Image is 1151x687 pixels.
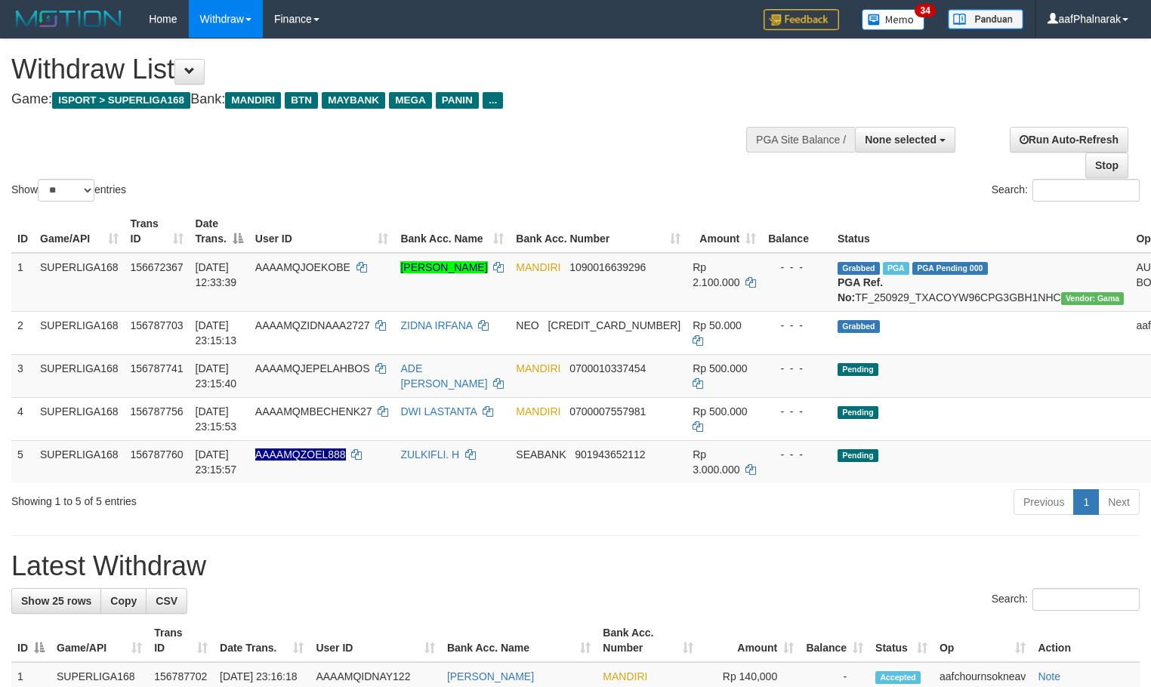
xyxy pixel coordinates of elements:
[768,318,825,333] div: - - -
[693,261,739,288] span: Rp 2.100.000
[156,595,177,607] span: CSV
[11,179,126,202] label: Show entries
[190,210,249,253] th: Date Trans.: activate to sort column descending
[1061,292,1125,305] span: Vendor URL: https://trx31.1velocity.biz
[255,448,346,461] span: Nama rekening ada tanda titik/strip, harap diedit
[768,260,825,275] div: - - -
[875,671,921,684] span: Accepted
[196,448,237,476] span: [DATE] 23:15:57
[693,448,739,476] span: Rp 3.000.000
[1014,489,1074,515] a: Previous
[196,405,237,433] span: [DATE] 23:15:53
[762,210,832,253] th: Balance
[516,448,566,461] span: SEABANK
[34,210,125,253] th: Game/API: activate to sort column ascending
[38,179,94,202] select: Showentries
[255,261,350,273] span: AAAAMQJOEKOBE
[110,595,137,607] span: Copy
[225,92,281,109] span: MANDIRI
[483,92,503,109] span: ...
[699,619,800,662] th: Amount: activate to sort column ascending
[992,588,1140,611] label: Search:
[148,619,214,662] th: Trans ID: activate to sort column ascending
[255,319,370,331] span: AAAAMQZIDNAAA2727
[146,588,187,614] a: CSV
[11,8,126,30] img: MOTION_logo.png
[768,447,825,462] div: - - -
[11,92,752,107] h4: Game: Bank:
[1098,489,1140,515] a: Next
[255,405,372,417] span: AAAAMQMBECHENK27
[196,362,237,390] span: [DATE] 23:15:40
[196,261,237,288] span: [DATE] 12:33:39
[855,127,955,152] button: None selected
[11,397,34,440] td: 4
[1038,670,1060,682] a: Note
[34,253,125,312] td: SUPERLIGA168
[838,320,880,333] span: Grabbed
[693,319,742,331] span: Rp 50.000
[832,210,1130,253] th: Status
[310,619,440,662] th: User ID: activate to sort column ascending
[285,92,318,109] span: BTN
[125,210,190,253] th: Trans ID: activate to sort column ascending
[693,362,747,374] span: Rp 500.000
[322,92,385,109] span: MAYBANK
[948,9,1023,29] img: panduan.png
[100,588,147,614] a: Copy
[447,670,534,682] a: [PERSON_NAME]
[1073,489,1099,515] a: 1
[597,619,699,662] th: Bank Acc. Number: activate to sort column ascending
[214,619,310,662] th: Date Trans.: activate to sort column ascending
[516,362,560,374] span: MANDIRI
[400,261,487,273] a: [PERSON_NAME]
[11,54,752,85] h1: Withdraw List
[800,619,869,662] th: Balance: activate to sort column ascending
[1085,152,1128,178] a: Stop
[394,210,510,253] th: Bank Acc. Name: activate to sort column ascending
[436,92,479,109] span: PANIN
[131,319,184,331] span: 156787703
[196,319,237,347] span: [DATE] 23:15:13
[869,619,933,662] th: Status: activate to sort column ascending
[764,9,839,30] img: Feedback.jpg
[838,449,878,462] span: Pending
[838,262,880,275] span: Grabbed
[400,319,472,331] a: ZIDNA IRFANA
[912,262,988,275] span: PGA Pending
[1032,619,1140,662] th: Action
[400,448,459,461] a: ZULKIFLI. H
[992,179,1140,202] label: Search:
[34,354,125,397] td: SUPERLIGA168
[441,619,597,662] th: Bank Acc. Name: activate to sort column ascending
[883,262,909,275] span: Marked by aafsengchandara
[768,361,825,376] div: - - -
[11,253,34,312] td: 1
[1010,127,1128,152] a: Run Auto-Refresh
[516,405,560,417] span: MANDIRI
[838,363,878,376] span: Pending
[768,404,825,419] div: - - -
[21,595,91,607] span: Show 25 rows
[34,440,125,483] td: SUPERLIGA168
[249,210,395,253] th: User ID: activate to sort column ascending
[1032,588,1140,611] input: Search:
[400,405,477,417] a: DWI LASTANTA
[255,362,370,374] span: AAAAMQJEPELAHBOS
[569,362,646,374] span: Copy 0700010337454 to clipboard
[11,588,101,614] a: Show 25 rows
[11,619,51,662] th: ID: activate to sort column descending
[11,311,34,354] td: 2
[131,448,184,461] span: 156787760
[746,127,855,152] div: PGA Site Balance /
[838,276,883,303] b: PGA Ref. No:
[34,311,125,354] td: SUPERLIGA168
[11,488,468,509] div: Showing 1 to 5 of 5 entries
[693,405,747,417] span: Rp 500.000
[131,405,184,417] span: 156787756
[516,261,560,273] span: MANDIRI
[11,354,34,397] td: 3
[915,4,935,17] span: 34
[11,551,1140,581] h1: Latest Withdraw
[603,670,647,682] span: MANDIRI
